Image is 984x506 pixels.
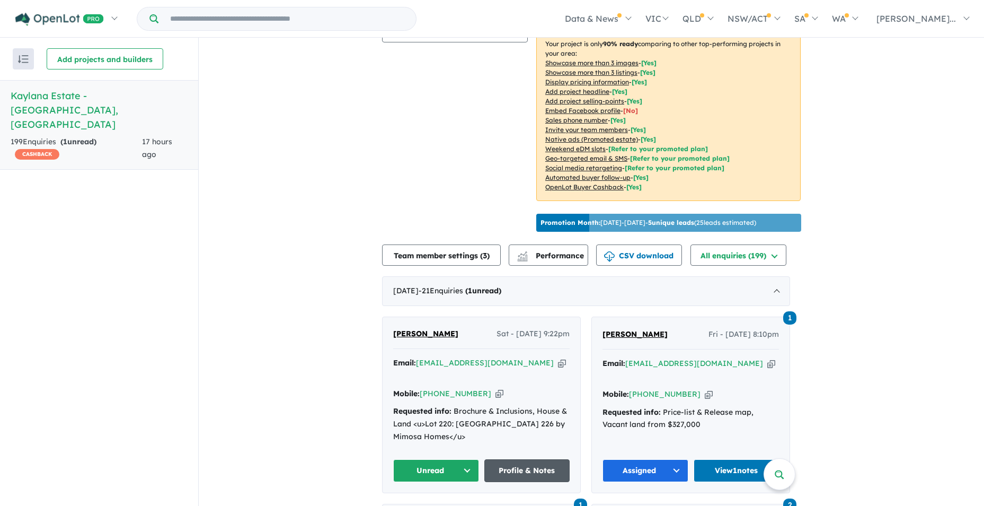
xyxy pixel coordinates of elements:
[47,48,163,69] button: Add projects and builders
[612,88,627,95] span: [ Yes ]
[631,126,646,134] span: [ Yes ]
[15,149,59,160] span: CASHBACK
[602,389,629,399] strong: Mobile:
[629,389,701,399] a: [PHONE_NUMBER]
[632,78,647,86] span: [ Yes ]
[540,218,756,228] p: [DATE] - [DATE] - ( 25 leads estimated)
[536,30,801,201] p: Your project is only comparing to other top-performing projects in your area: - - - - - - - - - -...
[627,97,642,105] span: [ Yes ]
[18,55,29,63] img: sort.svg
[517,255,528,261] img: bar-chart.svg
[608,145,708,153] span: [Refer to your promoted plan]
[419,286,501,295] span: - 21 Enquir ies
[393,329,458,338] span: [PERSON_NAME]
[420,389,491,398] a: [PHONE_NUMBER]
[648,219,694,226] b: 5 unique leads
[11,136,142,161] div: 199 Enquir ies
[625,164,724,172] span: [Refer to your promoted plan]
[545,173,631,181] u: Automated buyer follow-up
[545,183,624,191] u: OpenLot Buyer Cashback
[705,389,713,400] button: Copy
[483,251,487,260] span: 3
[602,407,661,417] strong: Requested info:
[382,245,501,266] button: Team member settings (3)
[509,245,588,266] button: Performance
[623,107,638,115] span: [ No ]
[767,358,775,369] button: Copy
[783,310,796,325] a: 1
[545,154,627,162] u: Geo-targeted email & SMS
[545,68,637,76] u: Showcase more than 3 listings
[161,7,414,30] input: Try estate name, suburb, builder or developer
[497,328,570,341] span: Sat - [DATE] 9:22pm
[545,107,620,115] u: Embed Facebook profile
[545,135,638,143] u: Native ads (Promoted estate)
[468,286,472,295] span: 1
[393,328,458,341] a: [PERSON_NAME]
[604,251,615,262] img: download icon
[602,359,625,368] strong: Email:
[393,459,479,482] button: Unread
[484,459,570,482] a: Profile & Notes
[519,251,584,260] span: Performance
[63,137,67,146] span: 1
[602,328,668,341] a: [PERSON_NAME]
[393,406,451,416] strong: Requested info:
[708,328,779,341] span: Fri - [DATE] 8:10pm
[15,13,104,26] img: Openlot PRO Logo White
[393,358,416,368] strong: Email:
[596,245,682,266] button: CSV download
[540,219,600,226] b: Promotion Month:
[694,459,779,482] a: View1notes
[416,358,554,368] a: [EMAIL_ADDRESS][DOMAIN_NAME]
[545,59,639,67] u: Showcase more than 3 images
[641,59,657,67] span: [ Yes ]
[602,329,668,339] span: [PERSON_NAME]
[626,183,642,191] span: [Yes]
[465,286,501,295] strong: ( unread)
[518,251,527,257] img: line-chart.svg
[641,135,656,143] span: [Yes]
[640,68,655,76] span: [ Yes ]
[603,40,638,48] b: 90 % ready
[545,164,622,172] u: Social media retargeting
[60,137,96,146] strong: ( unread)
[633,173,649,181] span: [Yes]
[545,116,608,124] u: Sales phone number
[545,88,609,95] u: Add project headline
[545,145,606,153] u: Weekend eDM slots
[783,311,796,325] span: 1
[630,154,730,162] span: [Refer to your promoted plan]
[558,357,566,369] button: Copy
[625,359,763,368] a: [EMAIL_ADDRESS][DOMAIN_NAME]
[610,116,626,124] span: [ Yes ]
[602,406,779,432] div: Price-list & Release map, Vacant land from $327,000
[495,388,503,399] button: Copy
[382,276,790,306] div: [DATE]
[545,126,628,134] u: Invite your team members
[11,89,188,132] h5: Kaylana Estate - [GEOGRAPHIC_DATA] , [GEOGRAPHIC_DATA]
[142,137,172,159] span: 17 hours ago
[393,389,420,398] strong: Mobile:
[876,13,956,24] span: [PERSON_NAME]...
[602,459,688,482] button: Assigned
[393,405,570,443] div: Brochure & Inclusions, House & Land <u>Lot 220: [GEOGRAPHIC_DATA] 226 by Mimosa Homes</u>
[545,78,629,86] u: Display pricing information
[690,245,786,266] button: All enquiries (199)
[545,97,624,105] u: Add project selling-points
